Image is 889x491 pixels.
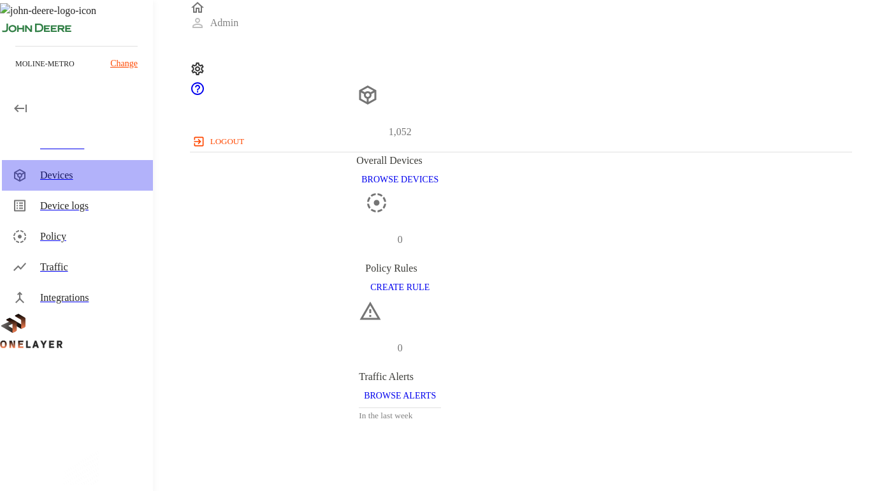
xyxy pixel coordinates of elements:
[359,408,441,423] h3: In the last week
[190,131,249,152] button: logout
[190,87,205,98] a: onelayer-support
[356,173,444,184] a: BROWSE DEVICES
[210,15,238,31] p: Admin
[365,261,435,276] div: Policy Rules
[356,168,444,192] button: BROWSE DEVICES
[359,389,441,400] a: BROWSE ALERTS
[190,131,853,152] a: logout
[190,87,205,98] span: Support Portal
[359,385,441,408] button: BROWSE ALERTS
[398,341,403,356] p: 0
[398,232,403,247] p: 0
[356,153,444,168] div: Overall Devices
[365,276,435,300] button: CREATE RULE
[365,281,435,292] a: CREATE RULE
[359,369,441,385] div: Traffic Alerts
